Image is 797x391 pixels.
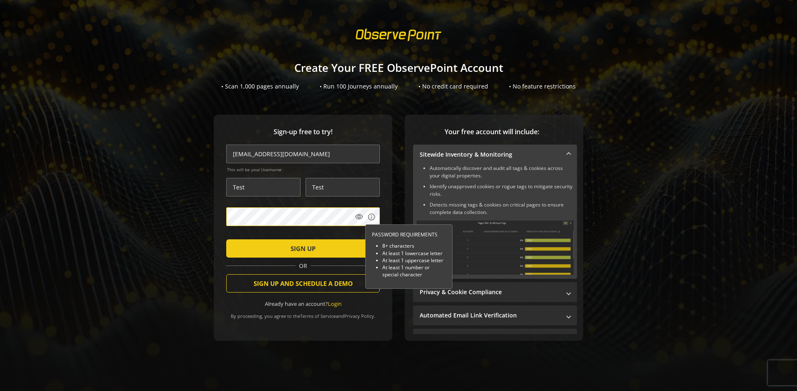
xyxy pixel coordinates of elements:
a: Terms of Service [300,313,336,319]
mat-icon: visibility [355,213,363,221]
div: • Scan 1,000 pages annually [221,82,299,91]
a: Login [328,300,342,307]
input: First Name * [226,178,301,197]
span: SIGN UP AND SCHEDULE A DEMO [254,276,353,291]
mat-expansion-panel-header: Performance Monitoring with Web Vitals [413,329,577,349]
li: Automatically discover and audit all tags & cookies across your digital properties. [430,165,574,180]
img: Sitewide Inventory & Monitoring [416,220,574,275]
span: This will be your Username [227,167,380,172]
li: Detects missing tags & cookies on critical pages to ensure complete data collection. [430,201,574,216]
button: SIGN UP [226,239,380,258]
input: Last Name * [306,178,380,197]
mat-panel-title: Sitewide Inventory & Monitoring [420,150,560,159]
div: By proceeding, you agree to the and . [226,307,380,319]
span: SIGN UP [291,241,315,256]
li: Identify unapproved cookies or rogue tags to mitigate security risks. [430,183,574,198]
div: Already have an account? [226,300,380,308]
div: Sitewide Inventory & Monitoring [413,165,577,279]
a: Privacy Policy [344,313,374,319]
mat-expansion-panel-header: Privacy & Cookie Compliance [413,282,577,302]
mat-expansion-panel-header: Sitewide Inventory & Monitoring [413,145,577,165]
li: At least 1 lowercase letter [382,250,446,257]
div: PASSWORD REQUIREMENTS [372,231,446,238]
li: 8+ characters [382,242,446,249]
span: Sign-up free to try! [226,127,380,137]
div: • No feature restrictions [509,82,576,91]
li: At least 1 number or special character [382,264,446,278]
mat-expansion-panel-header: Automated Email Link Verification [413,305,577,325]
div: • Run 100 Journeys annually [320,82,398,91]
span: Your free account will include: [413,127,571,137]
mat-panel-title: Automated Email Link Verification [420,311,560,320]
mat-icon: info [367,213,376,221]
input: Email Address (name@work-email.com) * [226,145,380,163]
button: SIGN UP AND SCHEDULE A DEMO [226,274,380,293]
div: • No credit card required [418,82,488,91]
li: At least 1 uppercase letter [382,257,446,264]
mat-panel-title: Privacy & Cookie Compliance [420,288,560,296]
span: OR [296,262,310,270]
